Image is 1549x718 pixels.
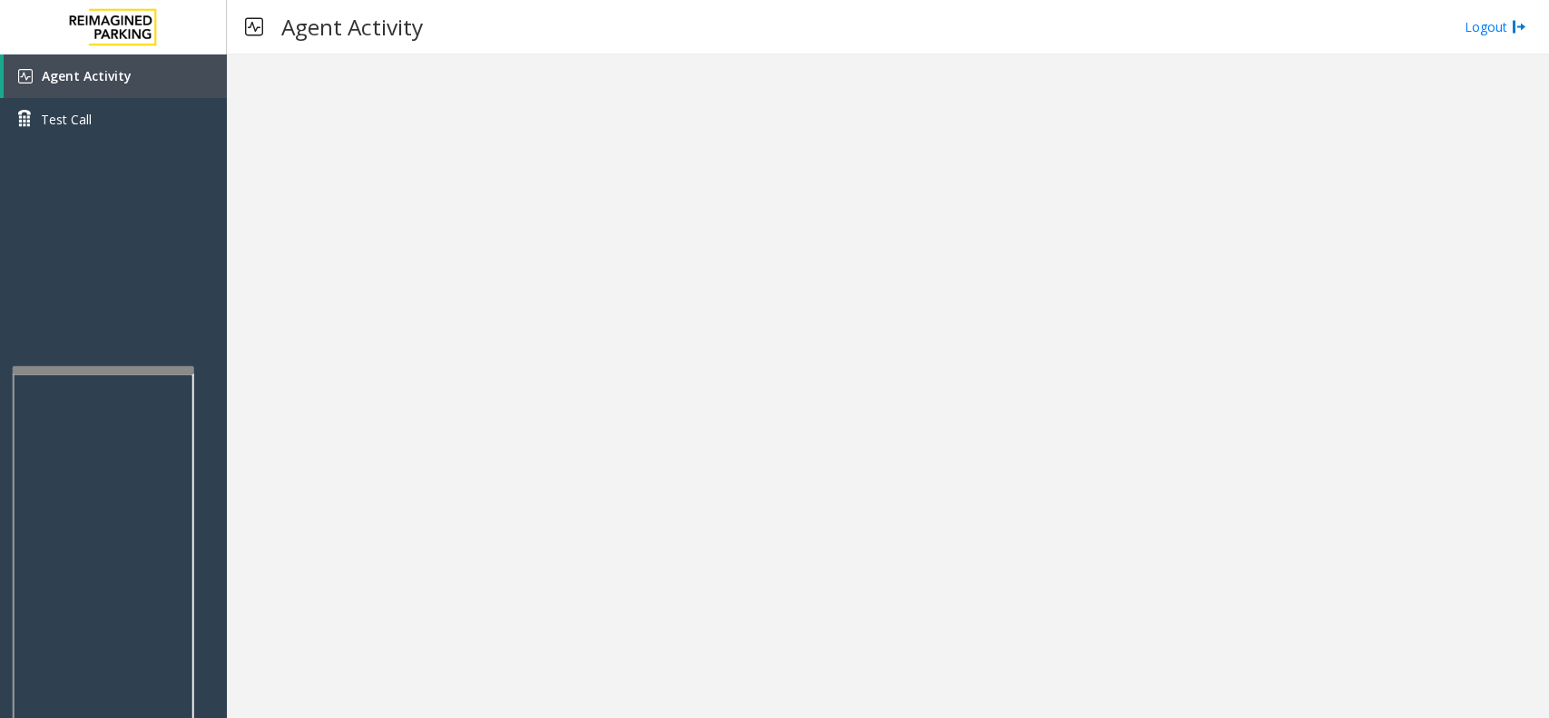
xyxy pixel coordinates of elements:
span: Test Call [41,110,92,129]
img: logout [1512,17,1526,36]
a: Logout [1465,17,1526,36]
span: Agent Activity [42,67,132,84]
h3: Agent Activity [272,5,432,49]
a: Agent Activity [4,54,227,98]
img: pageIcon [245,5,263,49]
img: 'icon' [18,69,33,84]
